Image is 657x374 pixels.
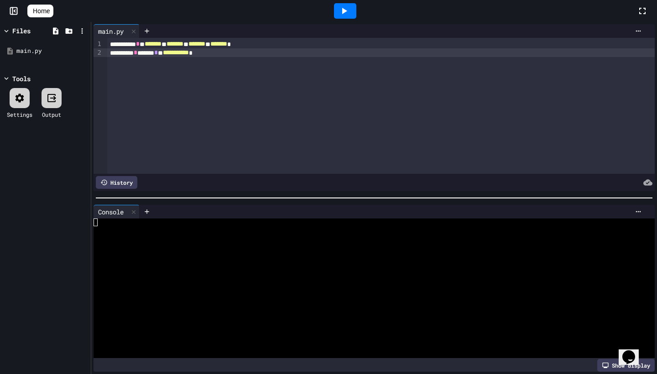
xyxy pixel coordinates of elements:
[619,338,648,365] iframe: chat widget
[94,205,140,218] div: Console
[7,110,32,119] div: Settings
[12,26,31,36] div: Files
[94,48,103,57] div: 2
[94,40,103,48] div: 1
[94,26,128,36] div: main.py
[96,176,137,189] div: History
[33,6,50,16] span: Home
[597,359,655,372] div: Show display
[16,47,88,56] div: main.py
[42,110,61,119] div: Output
[94,207,128,217] div: Console
[12,74,31,83] div: Tools
[27,5,53,17] a: Home
[94,24,140,38] div: main.py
